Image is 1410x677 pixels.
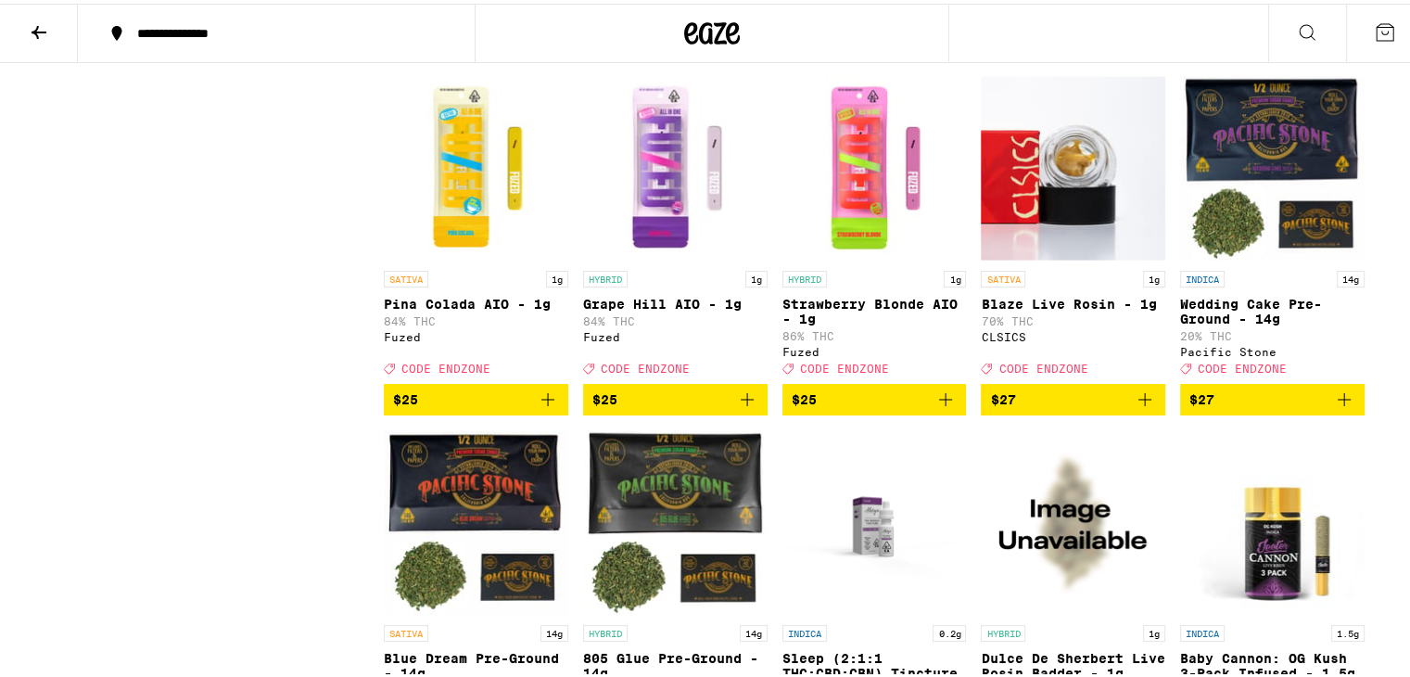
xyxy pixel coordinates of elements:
a: Open page for Wedding Cake Pre-Ground - 14g from Pacific Stone [1180,72,1365,380]
div: Fuzed [384,327,568,339]
p: Strawberry Blonde AIO - 1g [782,293,967,323]
span: $25 [792,389,817,403]
p: INDICA [1180,267,1225,284]
p: 14g [740,621,768,638]
button: Add to bag [583,380,768,412]
img: Fuzed - Pina Colada AIO - 1g [384,72,568,258]
span: CODE ENDZONE [800,359,889,371]
div: Pacific Stone [1180,342,1365,354]
p: HYBRID [782,267,827,284]
a: Open page for Pina Colada AIO - 1g from Fuzed [384,72,568,380]
p: INDICA [782,621,827,638]
p: 0.2g [933,621,966,638]
img: CLSICS - Blaze Live Rosin - 1g [981,72,1165,258]
p: 14g [1337,267,1365,284]
span: CODE ENDZONE [998,359,1087,371]
p: 14g [540,621,568,638]
a: Open page for Blaze Live Rosin - 1g from CLSICS [981,72,1165,380]
p: 1g [1143,267,1165,284]
span: $25 [592,389,617,403]
div: Fuzed [583,327,768,339]
p: Blue Dream Pre-Ground - 14g [384,647,568,677]
p: Blaze Live Rosin - 1g [981,293,1165,308]
p: SATIVA [981,267,1025,284]
a: Open page for Strawberry Blonde AIO - 1g from Fuzed [782,72,967,380]
p: 84% THC [384,312,568,324]
span: CODE ENDZONE [601,359,690,371]
p: 1g [546,267,568,284]
p: 1g [944,267,966,284]
p: 86% THC [782,326,967,338]
p: 1g [745,267,768,284]
p: 805 Glue Pre-Ground - 14g [583,647,768,677]
p: Pina Colada AIO - 1g [384,293,568,308]
p: 70% THC [981,312,1165,324]
img: Pacific Stone - 805 Glue Pre-Ground - 14g [583,427,768,612]
p: SATIVA [384,621,428,638]
img: Mary's Medicinals - Sleep (2:1:1 THC:CBD:CBN) Tincture - 200mg [782,427,967,612]
button: Add to bag [981,380,1165,412]
div: Fuzed [782,342,967,354]
span: Hi. Need any help? [11,13,133,28]
p: 20% THC [1180,326,1365,338]
img: Fuzed - Grape Hill AIO - 1g [583,72,768,258]
p: Sleep (2:1:1 THC:CBD:CBN) Tincture - 200mg [782,647,967,677]
span: CODE ENDZONE [401,359,490,371]
p: HYBRID [981,621,1025,638]
p: 1.5g [1331,621,1365,638]
span: $25 [393,389,418,403]
p: 84% THC [583,312,768,324]
button: Add to bag [782,380,967,412]
span: $27 [1189,389,1214,403]
button: Add to bag [1180,380,1365,412]
p: HYBRID [583,267,628,284]
p: 1g [1143,621,1165,638]
img: Jeeter - Baby Cannon: OG Kush 3-Pack Infused - 1.5g [1180,427,1365,612]
p: Wedding Cake Pre-Ground - 14g [1180,293,1365,323]
div: CLSICS [981,327,1165,339]
img: Fuzed - Strawberry Blonde AIO - 1g [782,72,967,258]
p: HYBRID [583,621,628,638]
img: Pacific Stone - Blue Dream Pre-Ground - 14g [384,427,568,612]
button: Add to bag [384,380,568,412]
p: Baby Cannon: OG Kush 3-Pack Infused - 1.5g [1180,647,1365,677]
p: SATIVA [384,267,428,284]
p: INDICA [1180,621,1225,638]
p: Dulce De Sherbert Live Rosin Badder - 1g [981,647,1165,677]
span: CODE ENDZONE [1198,359,1287,371]
img: Pacific Stone - Wedding Cake Pre-Ground - 14g [1180,72,1365,258]
p: Grape Hill AIO - 1g [583,293,768,308]
span: $27 [990,389,1015,403]
img: Punch Edibles - Dulce De Sherbert Live Rosin Badder - 1g [981,427,1165,612]
a: Open page for Grape Hill AIO - 1g from Fuzed [583,72,768,380]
